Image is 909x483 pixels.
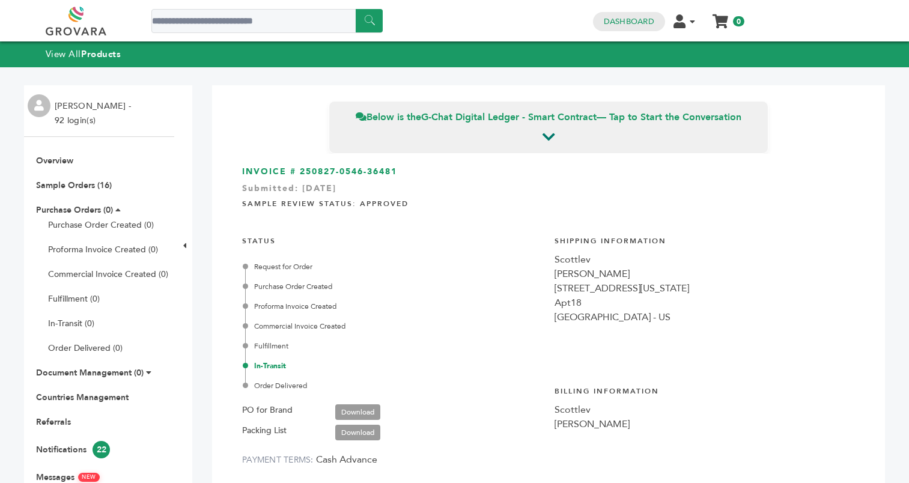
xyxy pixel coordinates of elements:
a: Purchase Order Created (0) [48,219,154,231]
div: Submitted: [DATE] [242,183,855,201]
a: Notifications22 [36,444,110,455]
span: 0 [733,16,744,26]
span: Below is the — Tap to Start the Conversation [356,111,741,124]
strong: G-Chat Digital Ledger - Smart Contract [421,111,597,124]
a: Overview [36,155,73,166]
a: Proforma Invoice Created (0) [48,244,158,255]
div: [GEOGRAPHIC_DATA] - US [555,310,855,324]
div: Fulfillment [245,341,543,351]
a: Referrals [36,416,71,428]
div: Order Delivered [245,380,543,391]
div: Proforma Invoice Created [245,301,543,312]
div: Scottlev [555,402,855,417]
div: Purchase Order Created [245,281,543,292]
a: Document Management (0) [36,367,144,378]
a: View AllProducts [46,48,121,60]
h3: INVOICE # 250827-0546-36481 [242,166,855,178]
label: Packing List [242,424,287,438]
h4: Billing Information [555,377,855,402]
label: PAYMENT TERMS: [242,454,314,466]
h4: STATUS [242,227,543,252]
a: Commercial Invoice Created (0) [48,269,168,280]
a: My Cart [714,11,728,23]
li: [PERSON_NAME] - 92 login(s) [55,99,134,128]
a: Countries Management [36,392,129,403]
h4: Sample Review Status: Approved [242,190,855,215]
a: In-Transit (0) [48,318,94,329]
h4: Shipping Information [555,227,855,252]
a: Fulfillment (0) [48,293,100,305]
a: Order Delivered (0) [48,342,123,354]
input: Search a product or brand... [151,9,383,33]
strong: Products [81,48,121,60]
span: 22 [93,441,110,458]
div: [PERSON_NAME] [555,417,855,431]
div: Scottlev [555,252,855,267]
div: [STREET_ADDRESS][US_STATE] [555,281,855,296]
div: Request for Order [245,261,543,272]
a: MessagesNEW [36,472,100,483]
a: Download [335,425,380,440]
a: Purchase Orders (0) [36,204,113,216]
img: profile.png [28,94,50,117]
label: PO for Brand [242,403,293,418]
div: [PERSON_NAME] [555,267,855,281]
a: Sample Orders (16) [36,180,112,191]
span: Cash Advance [316,453,377,466]
div: In-Transit [245,360,543,371]
div: Commercial Invoice Created [245,321,543,332]
a: Download [335,404,380,420]
a: Dashboard [604,16,654,27]
div: Apt18 [555,296,855,310]
span: NEW [78,472,100,482]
